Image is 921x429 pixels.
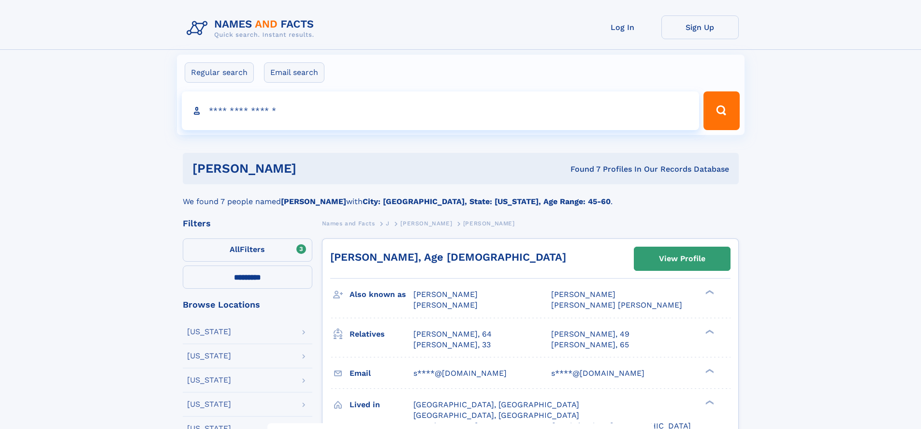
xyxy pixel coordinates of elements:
[185,62,254,83] label: Regular search
[182,91,700,130] input: search input
[400,217,452,229] a: [PERSON_NAME]
[413,329,492,340] a: [PERSON_NAME], 64
[386,217,390,229] a: J
[322,217,375,229] a: Names and Facts
[551,340,629,350] a: [PERSON_NAME], 65
[413,340,491,350] a: [PERSON_NAME], 33
[363,197,611,206] b: City: [GEOGRAPHIC_DATA], State: [US_STATE], Age Range: 45-60
[703,328,715,335] div: ❯
[187,400,231,408] div: [US_STATE]
[413,411,579,420] span: [GEOGRAPHIC_DATA], [GEOGRAPHIC_DATA]
[413,300,478,310] span: [PERSON_NAME]
[187,352,231,360] div: [US_STATE]
[350,326,413,342] h3: Relatives
[230,245,240,254] span: All
[187,328,231,336] div: [US_STATE]
[433,164,729,175] div: Found 7 Profiles In Our Records Database
[350,365,413,382] h3: Email
[350,286,413,303] h3: Also known as
[551,329,629,340] a: [PERSON_NAME], 49
[264,62,324,83] label: Email search
[551,300,682,310] span: [PERSON_NAME] [PERSON_NAME]
[703,91,739,130] button: Search Button
[584,15,661,39] a: Log In
[703,289,715,296] div: ❯
[183,184,739,207] div: We found 7 people named with .
[661,15,739,39] a: Sign Up
[634,247,730,270] a: View Profile
[350,397,413,413] h3: Lived in
[386,220,390,227] span: J
[659,248,705,270] div: View Profile
[187,376,231,384] div: [US_STATE]
[551,290,615,299] span: [PERSON_NAME]
[183,219,312,228] div: Filters
[463,220,515,227] span: [PERSON_NAME]
[183,238,312,262] label: Filters
[183,300,312,309] div: Browse Locations
[281,197,346,206] b: [PERSON_NAME]
[413,400,579,409] span: [GEOGRAPHIC_DATA], [GEOGRAPHIC_DATA]
[330,251,566,263] a: [PERSON_NAME], Age [DEMOGRAPHIC_DATA]
[192,163,434,175] h1: [PERSON_NAME]
[703,368,715,374] div: ❯
[400,220,452,227] span: [PERSON_NAME]
[703,399,715,405] div: ❯
[183,15,322,42] img: Logo Names and Facts
[413,290,478,299] span: [PERSON_NAME]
